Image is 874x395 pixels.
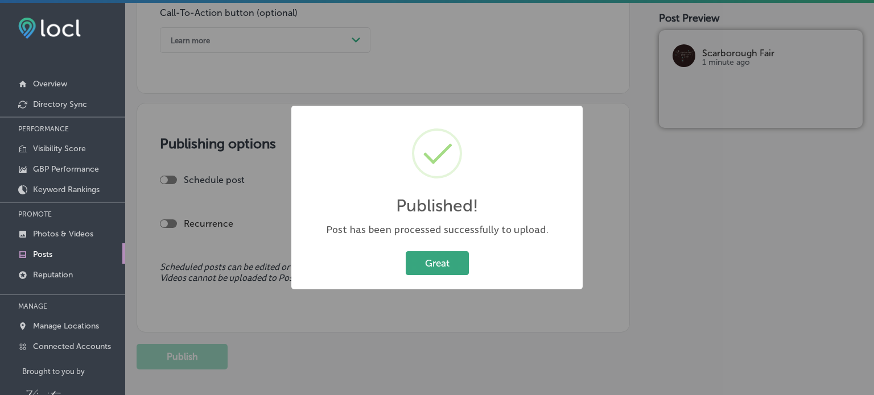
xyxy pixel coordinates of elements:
[33,79,67,89] p: Overview
[33,229,93,239] p: Photos & Videos
[18,18,81,39] img: fda3e92497d09a02dc62c9cd864e3231.png
[33,185,100,194] p: Keyword Rankings
[33,321,99,331] p: Manage Locations
[33,99,87,109] p: Directory Sync
[406,251,469,275] button: Great
[33,270,73,280] p: Reputation
[33,250,52,259] p: Posts
[33,144,86,153] p: Visibility Score
[33,342,111,351] p: Connected Accounts
[22,367,125,376] p: Brought to you by
[303,223,571,237] div: Post has been processed successfully to upload.
[33,164,99,174] p: GBP Performance
[396,196,479,216] h2: Published!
